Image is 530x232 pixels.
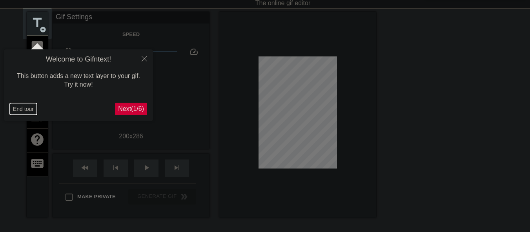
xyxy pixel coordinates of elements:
div: This button adds a new text layer to your gif. Try it now! [10,64,147,97]
span: Next ( 1 / 6 ) [118,105,144,112]
button: End tour [10,103,37,115]
button: Close [136,49,153,67]
button: Next [115,103,147,115]
h4: Welcome to Gifntext! [10,55,147,64]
